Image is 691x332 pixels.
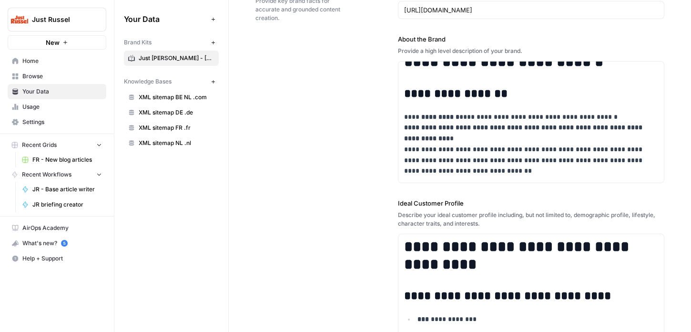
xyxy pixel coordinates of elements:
[32,200,102,209] span: JR briefing creator
[61,240,68,247] a: 5
[18,152,106,167] a: FR - New blog articles
[22,141,57,149] span: Recent Grids
[8,251,106,266] button: Help + Support
[8,8,106,31] button: Workspace: Just Russel
[124,38,152,47] span: Brand Kits
[8,236,106,251] button: What's new? 5
[22,72,102,81] span: Browse
[63,241,65,246] text: 5
[8,99,106,114] a: Usage
[139,108,214,117] span: XML sitemap DE .de
[398,211,665,228] div: Describe your ideal customer profile including, but not limited to, demographic profile, lifestyl...
[18,197,106,212] a: JR briefing creator
[22,118,102,126] span: Settings
[22,254,102,263] span: Help + Support
[124,77,172,86] span: Knowledge Bases
[124,90,219,105] a: XML sitemap BE NL .com
[8,114,106,130] a: Settings
[404,5,659,15] input: www.sundaysoccer.com
[32,185,102,194] span: JR - Base article writer
[398,198,665,208] label: Ideal Customer Profile
[139,93,214,102] span: XML sitemap BE NL .com
[22,103,102,111] span: Usage
[22,224,102,232] span: AirOps Academy
[124,105,219,120] a: XML sitemap DE .de
[398,34,665,44] label: About the Brand
[8,220,106,236] a: AirOps Academy
[32,156,102,164] span: FR - New blog articles
[46,38,60,47] span: New
[11,11,28,28] img: Just Russel Logo
[124,51,219,66] a: Just [PERSON_NAME] - [GEOGRAPHIC_DATA]-FR
[22,57,102,65] span: Home
[8,35,106,50] button: New
[139,54,214,62] span: Just [PERSON_NAME] - [GEOGRAPHIC_DATA]-FR
[124,135,219,151] a: XML sitemap NL .nl
[8,53,106,69] a: Home
[139,124,214,132] span: XML sitemap FR .fr
[18,182,106,197] a: JR - Base article writer
[32,15,90,24] span: Just Russel
[8,84,106,99] a: Your Data
[398,47,665,55] div: Provide a high level description of your brand.
[8,236,106,250] div: What's new?
[22,87,102,96] span: Your Data
[139,139,214,147] span: XML sitemap NL .nl
[124,120,219,135] a: XML sitemap FR .fr
[8,69,106,84] a: Browse
[8,167,106,182] button: Recent Workflows
[8,138,106,152] button: Recent Grids
[124,13,207,25] span: Your Data
[22,170,71,179] span: Recent Workflows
